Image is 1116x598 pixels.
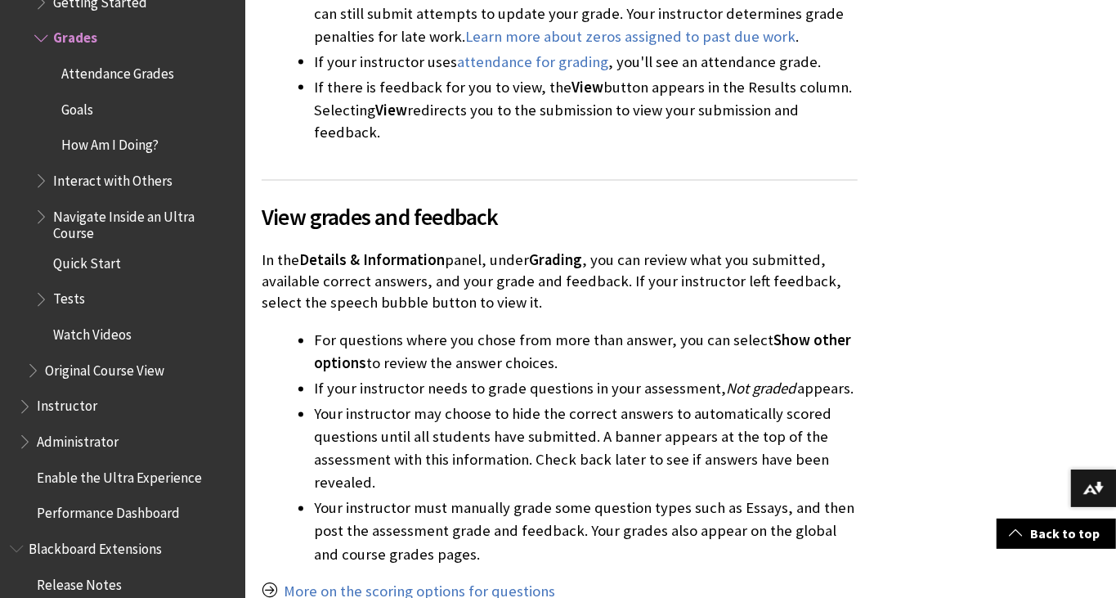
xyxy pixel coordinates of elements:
span: View [571,78,603,97]
span: Watch Videos [53,321,132,343]
a: attendance for grading [457,52,608,72]
span: Enable the Ultra Experience [37,464,202,486]
li: Your instructor may choose to hide the correct answers to automatically scored questions until al... [314,403,858,495]
span: Details & Information [299,251,445,270]
span: Not graded [726,380,796,398]
span: Goals [61,96,93,118]
span: Attendance Grades [61,60,174,82]
span: Quick Start [53,250,121,272]
span: Release Notes [37,571,122,593]
li: If there is feedback for you to view, the button appears in the Results column. Selecting redirec... [314,76,858,145]
a: Back to top [997,519,1116,549]
li: Your instructor must manually grade some question types such as Essays, and then post the assessm... [314,497,858,566]
span: Blackboard Extensions [29,535,162,557]
span: Administrator [37,428,119,450]
li: If your instructor needs to grade questions in your assessment, appears. [314,378,858,401]
span: Grading [529,251,582,270]
span: Navigate Inside an Ultra Course [53,203,234,241]
span: View grades and feedback [262,200,858,235]
li: For questions where you chose from more than answer, you can select to review the answer choices. [314,330,858,375]
span: Instructor [37,393,97,415]
span: View [375,101,407,119]
span: Interact with Others [53,167,173,189]
p: In the panel, under , you can review what you submitted, available correct answers, and your grad... [262,250,858,315]
span: Tests [53,286,85,308]
span: Performance Dashboard [37,500,180,522]
a: Learn more about zeros assigned to past due work [465,27,796,47]
span: Grades [53,25,97,47]
span: How Am I Doing? [61,132,159,154]
span: Original Course View [45,357,164,379]
li: If your instructor uses , you'll see an attendance grade. [314,51,858,74]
